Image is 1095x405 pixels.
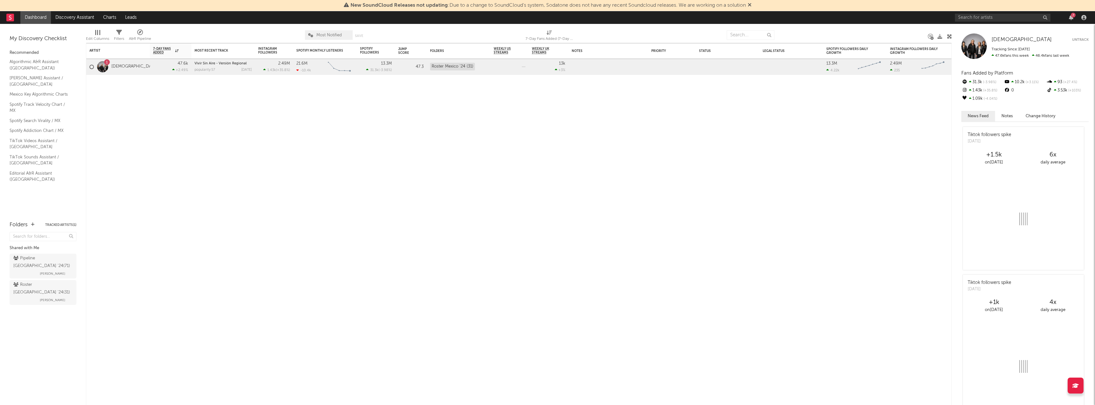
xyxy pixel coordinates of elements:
[355,34,363,38] button: Save
[961,95,1004,103] div: 1.09k
[1023,151,1082,159] div: 6 x
[890,61,902,66] div: 2.49M
[1067,89,1081,92] span: +103 %
[20,11,51,24] a: Dashboard
[296,68,311,72] div: -10.4k
[1004,78,1046,86] div: 10.2k
[172,68,188,72] div: +2.49 %
[826,47,874,55] div: Spotify Followers Daily Growth
[983,97,997,101] span: -4.04 %
[10,127,70,134] a: Spotify Addiction Chart / MX
[370,69,378,72] span: 31.3k
[10,117,70,124] a: Spotify Search Virality / MX
[10,75,70,88] a: [PERSON_NAME] Assistant / [GEOGRAPHIC_DATA]
[559,61,565,66] div: 13k
[10,170,70,183] a: Editorial A&R Assistant ([GEOGRAPHIC_DATA])
[1071,13,1076,18] div: 7
[1046,86,1089,95] div: 3.53k
[964,159,1023,166] div: on [DATE]
[992,54,1029,58] span: 47.6k fans this week
[1072,37,1089,43] button: Untrack
[296,61,307,66] div: 21.6M
[99,11,121,24] a: Charts
[398,63,424,71] div: 47.3
[532,47,556,54] span: Weekly UK Streams
[961,86,1004,95] div: 1.43k
[964,299,1023,306] div: +1k
[961,71,1013,76] span: Fans Added by Platform
[13,281,71,296] div: Roster [GEOGRAPHIC_DATA] '24 ( 31 )
[727,30,774,40] input: Search...
[89,49,137,53] div: Artist
[855,59,884,75] svg: Chart title
[316,33,342,37] span: Most Notified
[111,64,158,69] a: [DEMOGRAPHIC_DATA]
[982,81,996,84] span: -3.98 %
[258,47,280,54] div: Instagram Followers
[572,49,635,53] div: Notes
[995,111,1019,121] button: Notes
[10,154,70,167] a: TikTok Sounds Assistant / [GEOGRAPHIC_DATA]
[45,223,76,227] button: Tracked Artists(1)
[121,11,141,24] a: Leads
[961,78,1004,86] div: 31.3k
[194,62,247,65] a: Vivir Sin Aire - Versión Regional
[350,3,746,8] span: : Due to a change to SoundCloud's system, Sodatone does not have any recent Soundcloud releases. ...
[267,69,276,72] span: 1.43k
[129,35,151,43] div: A&R Pipeline
[129,27,151,46] div: A&R Pipeline
[555,68,565,72] div: +3 %
[10,35,76,43] div: My Discovery Checklist
[51,11,99,24] a: Discovery Assistant
[968,286,1011,293] div: [DATE]
[430,49,478,53] div: Folders
[919,59,947,75] svg: Chart title
[992,37,1052,42] span: [DEMOGRAPHIC_DATA]
[350,3,448,8] span: New SoundCloud Releases not updating
[1062,81,1077,84] span: +27.4 %
[1046,78,1089,86] div: 93
[178,61,188,66] div: 47.6k
[114,35,124,43] div: Filters
[10,244,76,252] div: Shared with Me
[1025,81,1039,84] span: +3.11 %
[10,254,76,278] a: Pipeline [GEOGRAPHIC_DATA] '24(71)[PERSON_NAME]
[10,58,70,71] a: Algorithmic A&R Assistant ([GEOGRAPHIC_DATA])
[1069,15,1073,20] button: 7
[10,49,76,57] div: Recommended
[86,35,109,43] div: Edit Columns
[1004,86,1046,95] div: 0
[194,49,242,53] div: Most Recent Track
[651,49,677,53] div: Priority
[430,63,475,70] div: Roster Mexico '24 (31)
[968,279,1011,286] div: Tiktok followers spike
[10,221,28,229] div: Folders
[379,69,391,72] span: -3.98 %
[296,49,344,53] div: Spotify Monthly Listeners
[955,14,1050,22] input: Search for artists
[494,47,516,54] span: Weekly US Streams
[992,47,1030,51] span: Tracking Since: [DATE]
[890,68,900,72] div: 235
[10,101,70,114] a: Spotify Track Velocity Chart / MX
[153,47,173,54] span: 7-Day Fans Added
[961,111,995,121] button: News Feed
[526,35,573,43] div: 7-Day Fans Added (7-Day Fans Added)
[10,232,76,241] input: Search for folders...
[194,68,215,72] div: popularity: 57
[699,49,740,53] div: Status
[398,47,414,55] div: Jump Score
[10,137,70,150] a: TikTok Videos Assistant / [GEOGRAPHIC_DATA]
[1019,111,1062,121] button: Change History
[964,151,1023,159] div: +1.5k
[381,61,392,66] div: 13.3M
[992,37,1052,43] a: [DEMOGRAPHIC_DATA]
[826,68,839,72] div: 4.22k
[982,89,997,92] span: +35.8 %
[10,280,76,305] a: Roster [GEOGRAPHIC_DATA] '24(31)[PERSON_NAME]
[992,54,1069,58] span: 46.4k fans last week
[40,270,65,278] span: [PERSON_NAME]
[748,3,752,8] span: Dismiss
[13,255,71,270] div: Pipeline [GEOGRAPHIC_DATA] '24 ( 71 )
[1023,159,1082,166] div: daily average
